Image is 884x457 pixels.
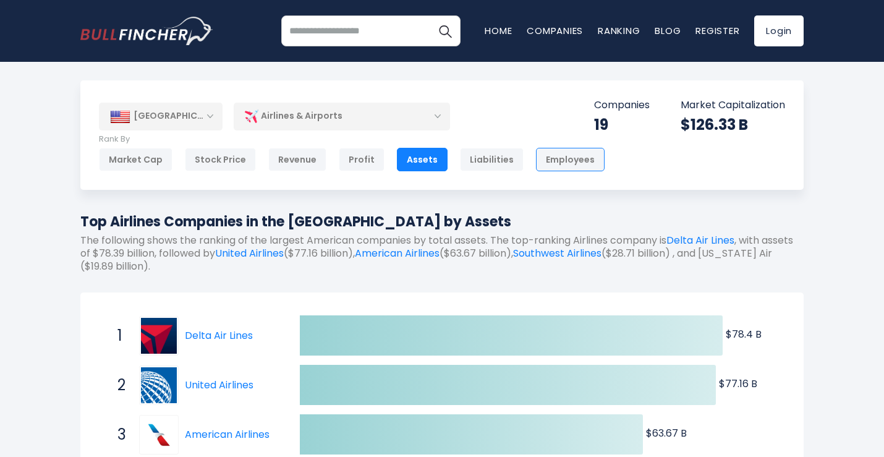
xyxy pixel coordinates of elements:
[80,211,804,232] h1: Top Airlines Companies in the [GEOGRAPHIC_DATA] by Assets
[99,148,172,171] div: Market Cap
[681,115,785,134] div: $126.33 B
[594,115,650,134] div: 19
[215,246,284,260] a: United Airlines
[681,99,785,112] p: Market Capitalization
[80,17,213,45] a: Go to homepage
[754,15,804,46] a: Login
[141,318,177,354] img: Delta Air Lines
[185,378,253,392] a: United Airlines
[80,234,804,273] p: The following shows the ranking of the largest American companies by total assets. The top-rankin...
[646,426,687,440] text: $63.67 B
[99,103,223,130] div: [GEOGRAPHIC_DATA]
[339,148,385,171] div: Profit
[139,415,185,455] a: American Airlines
[719,377,757,391] text: $77.16 B
[430,15,461,46] button: Search
[185,427,270,442] a: American Airlines
[111,424,124,445] span: 3
[139,365,185,405] a: United Airlines
[185,148,256,171] div: Stock Price
[598,24,640,37] a: Ranking
[141,367,177,403] img: United Airlines
[594,99,650,112] p: Companies
[527,24,583,37] a: Companies
[111,325,124,346] span: 1
[111,375,124,396] span: 2
[536,148,605,171] div: Employees
[139,316,185,356] a: Delta Air Lines
[695,24,739,37] a: Register
[185,328,253,343] a: Delta Air Lines
[268,148,326,171] div: Revenue
[460,148,524,171] div: Liabilities
[141,417,177,453] img: American Airlines
[655,24,681,37] a: Blog
[666,233,734,247] a: Delta Air Lines
[99,134,605,145] p: Rank By
[80,17,213,45] img: bullfincher logo
[513,246,601,260] a: Southwest Airlines
[485,24,512,37] a: Home
[234,102,450,130] div: Airlines & Airports
[355,246,440,260] a: American Airlines
[397,148,448,171] div: Assets
[726,327,762,341] text: $78.4 B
